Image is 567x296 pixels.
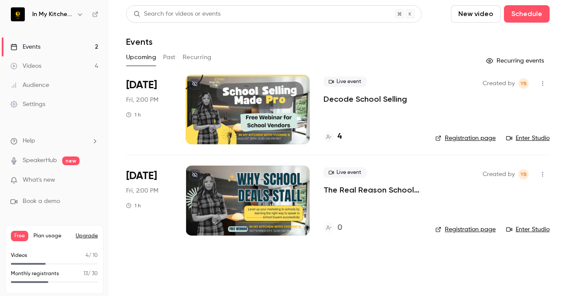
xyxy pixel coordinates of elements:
[324,167,367,178] span: Live event
[435,225,496,234] a: Registration page
[10,136,98,146] li: help-dropdown-opener
[518,169,529,180] span: Yvonne Buluma-Samba
[86,253,89,258] span: 4
[83,270,98,278] p: / 30
[126,96,158,104] span: Fri, 2:00 PM
[11,7,25,21] img: In My Kitchen With Yvonne
[337,222,342,234] h4: 0
[520,78,527,89] span: YB
[324,94,407,104] a: Decode School Selling
[504,5,550,23] button: Schedule
[23,156,57,165] a: SpeakerHub
[126,75,172,144] div: Aug 29 Fri, 12:00 PM (Europe/London)
[324,131,342,143] a: 4
[86,252,98,259] p: / 10
[126,166,172,235] div: Sep 5 Fri, 12:00 PM (Europe/London)
[483,169,515,180] span: Created by
[183,50,212,64] button: Recurring
[33,233,70,239] span: Plan usage
[10,62,41,70] div: Videos
[324,185,421,195] a: The Real Reason School Deals Stall (and How to Fix It)
[518,78,529,89] span: Yvonne Buluma-Samba
[126,37,153,47] h1: Events
[23,136,35,146] span: Help
[11,231,28,241] span: Free
[10,81,49,90] div: Audience
[10,100,45,109] div: Settings
[23,197,60,206] span: Book a demo
[482,54,550,68] button: Recurring events
[451,5,500,23] button: New video
[506,225,550,234] a: Enter Studio
[11,270,59,278] p: Monthly registrants
[126,78,157,92] span: [DATE]
[23,176,55,185] span: What's new
[126,186,158,195] span: Fri, 2:00 PM
[10,43,40,51] div: Events
[32,10,73,19] h6: In My Kitchen With [PERSON_NAME]
[88,176,98,184] iframe: Noticeable Trigger
[324,222,342,234] a: 0
[506,134,550,143] a: Enter Studio
[76,233,98,239] button: Upgrade
[126,50,156,64] button: Upcoming
[520,169,527,180] span: YB
[11,252,27,259] p: Videos
[126,169,157,183] span: [DATE]
[62,156,80,165] span: new
[126,111,141,118] div: 1 h
[133,10,220,19] div: Search for videos or events
[324,76,367,87] span: Live event
[163,50,176,64] button: Past
[83,271,88,276] span: 13
[435,134,496,143] a: Registration page
[126,202,141,209] div: 1 h
[483,78,515,89] span: Created by
[337,131,342,143] h4: 4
